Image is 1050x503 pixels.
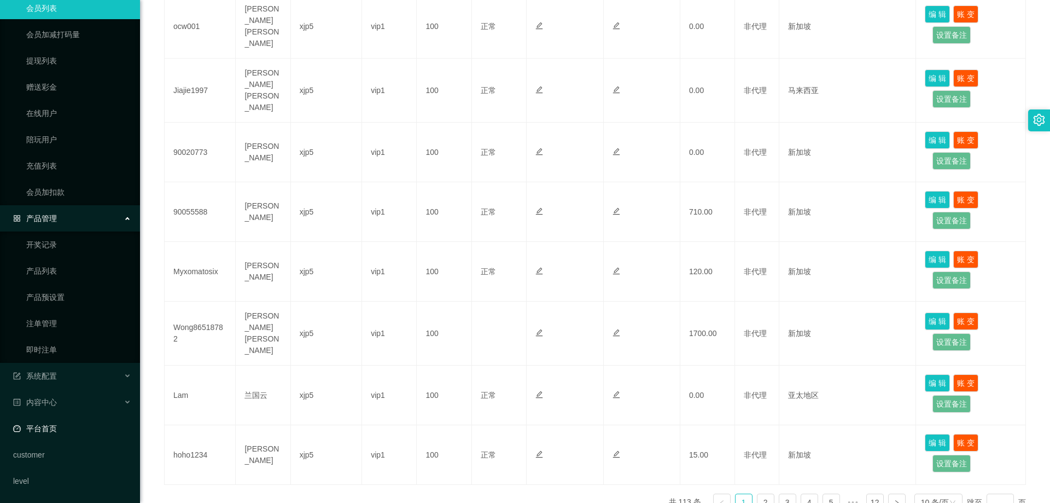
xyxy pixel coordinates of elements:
td: 新加坡 [779,242,917,302]
td: vip1 [362,425,417,485]
i: 图标: edit [612,207,620,215]
button: 设置备注 [932,271,971,289]
td: 马来西亚 [779,59,917,123]
a: 陪玩用户 [26,129,131,151]
i: 图标: edit [535,267,543,275]
button: 账 变 [953,5,978,23]
td: hoho1234 [165,425,236,485]
td: 新加坡 [779,302,917,366]
td: [PERSON_NAME] [236,123,290,182]
td: [PERSON_NAME] [PERSON_NAME] [236,59,290,123]
span: 正常 [481,86,496,95]
button: 账 变 [953,191,978,209]
a: 在线用户 [26,102,131,124]
i: 图标: edit [612,329,620,337]
td: xjp5 [291,59,362,123]
a: 产品列表 [26,260,131,282]
button: 账 变 [953,434,978,452]
td: 90020773 [165,123,236,182]
span: 正常 [481,391,496,400]
td: 新加坡 [779,182,917,242]
a: 会员加减打码量 [26,24,131,45]
td: xjp5 [291,123,362,182]
td: xjp5 [291,182,362,242]
span: 产品管理 [13,214,57,223]
td: 0.00 [680,366,735,425]
td: vip1 [362,59,417,123]
td: 710.00 [680,182,735,242]
button: 编 辑 [925,434,950,452]
span: 内容中心 [13,398,57,407]
td: vip1 [362,302,417,366]
td: [PERSON_NAME] [236,425,290,485]
button: 账 变 [953,251,978,268]
button: 编 辑 [925,191,950,209]
a: 赠送彩金 [26,76,131,98]
a: 注单管理 [26,313,131,334]
span: 正常 [481,450,496,459]
td: 亚太地区 [779,366,917,425]
i: 图标: edit [612,450,620,458]
a: 充值列表 [26,155,131,177]
a: 图标: dashboard平台首页 [13,418,131,440]
button: 账 变 [953,313,978,330]
button: 设置备注 [932,152,971,170]
td: [PERSON_NAME] [236,182,290,242]
td: 100 [417,302,471,366]
i: 图标: edit [535,391,543,398]
td: 100 [417,182,471,242]
i: 图标: edit [535,207,543,215]
button: 账 变 [953,374,978,392]
td: vip1 [362,242,417,302]
span: 正常 [481,148,496,157]
i: 图标: edit [612,391,620,398]
button: 编 辑 [925,70,950,87]
td: Wong86518782 [165,302,236,366]
button: 编 辑 [925,313,950,330]
button: 编 辑 [925,131,950,149]
i: 图标: edit [612,86,620,94]
td: 1700.00 [680,302,735,366]
td: 100 [417,366,471,425]
button: 编 辑 [925,374,950,392]
span: 正常 [481,207,496,216]
i: 图标: profile [13,398,21,406]
td: 15.00 [680,425,735,485]
td: 100 [417,242,471,302]
i: 图标: edit [612,267,620,275]
td: Jiajie1997 [165,59,236,123]
td: 新加坡 [779,425,917,485]
td: Lam [165,366,236,425]
span: 非代理 [744,329,767,338]
a: 会员加扣款 [26,181,131,203]
td: 100 [417,123,471,182]
button: 编 辑 [925,5,950,23]
i: 图标: appstore-o [13,215,21,222]
span: 系统配置 [13,372,57,380]
td: 0.00 [680,59,735,123]
button: 账 变 [953,131,978,149]
span: 正常 [481,22,496,31]
button: 设置备注 [932,212,971,229]
a: 提现列表 [26,50,131,72]
td: 100 [417,59,471,123]
td: 90055588 [165,182,236,242]
span: 非代理 [744,22,767,31]
td: 0.00 [680,123,735,182]
button: 账 变 [953,70,978,87]
i: 图标: edit [535,450,543,458]
i: 图标: form [13,372,21,380]
td: xjp5 [291,242,362,302]
span: 非代理 [744,86,767,95]
button: 设置备注 [932,26,971,44]
span: 非代理 [744,267,767,276]
a: level [13,470,131,492]
span: 非代理 [744,148,767,157]
td: vip1 [362,123,417,182]
td: Myxomatosix [165,242,236,302]
i: 图标: edit [535,86,543,94]
td: 120.00 [680,242,735,302]
td: 兰国云 [236,366,290,425]
td: vip1 [362,182,417,242]
i: 图标: edit [535,329,543,337]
